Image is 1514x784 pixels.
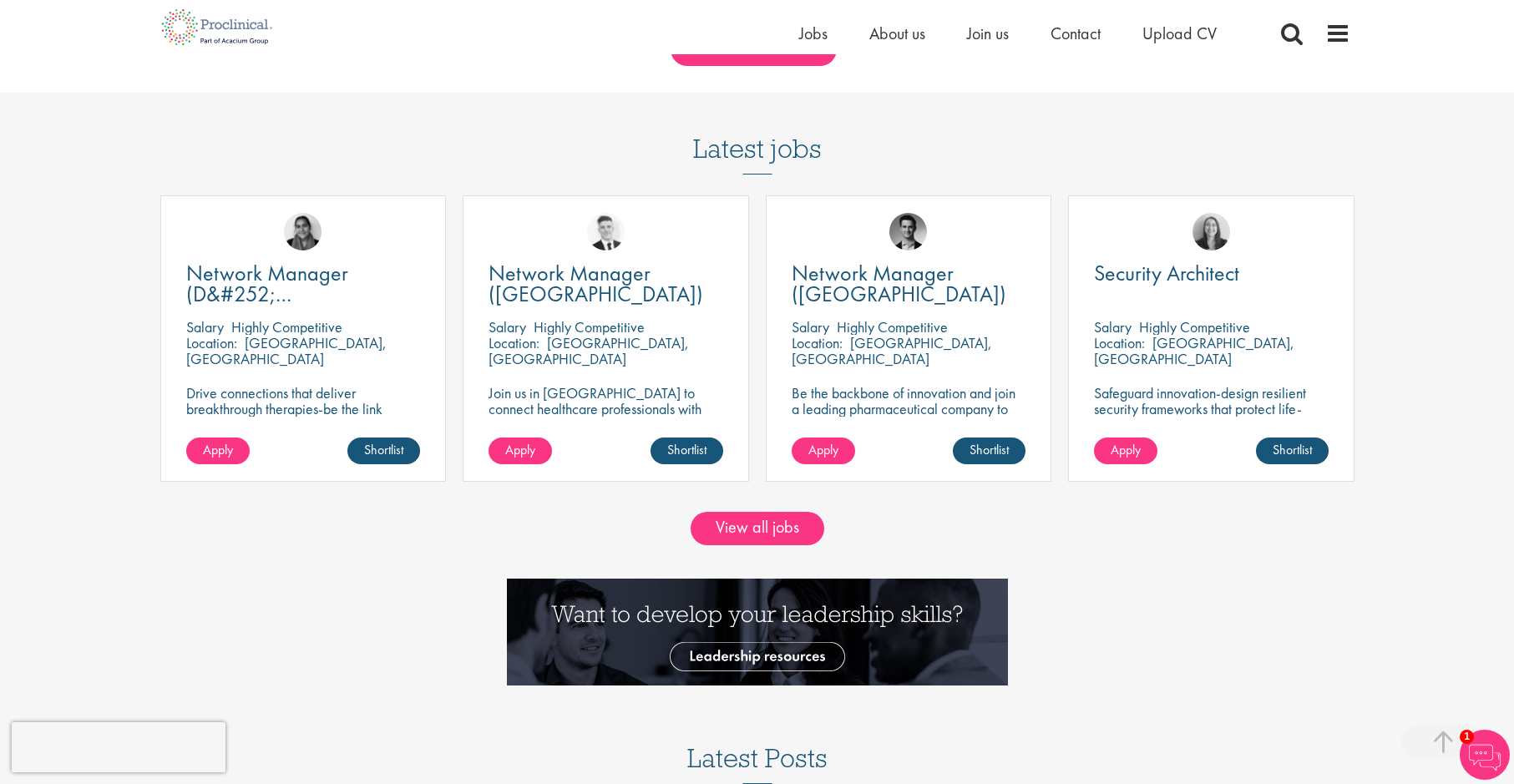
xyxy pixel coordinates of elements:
[507,621,1008,639] a: Want to develop your leadership skills? See our Leadership Resources
[505,441,535,458] span: Apply
[792,385,1026,448] p: Be the backbone of innovation and join a leading pharmaceutical company to help keep life-changin...
[186,259,394,329] span: Network Manager (D&#252;[GEOGRAPHIC_DATA])
[792,263,1026,305] a: Network Manager ([GEOGRAPHIC_DATA])
[1094,438,1157,464] a: Apply
[489,333,539,352] span: Location:
[1256,438,1329,464] a: Shortlist
[284,213,322,250] img: Anjali Parbhu
[231,317,342,336] p: Highly Competitive
[837,317,948,336] p: Highly Competitive
[869,23,925,44] a: About us
[792,317,829,336] span: Salary
[489,263,723,305] a: Network Manager ([GEOGRAPHIC_DATA])
[186,333,387,368] p: [GEOGRAPHIC_DATA], [GEOGRAPHIC_DATA]
[489,438,552,464] a: Apply
[792,333,992,368] p: [GEOGRAPHIC_DATA], [GEOGRAPHIC_DATA]
[1094,263,1329,284] a: Security Architect
[1094,385,1329,432] p: Safeguard innovation-design resilient security frameworks that protect life-changing pharmaceutic...
[889,213,927,250] img: Max Slevogt
[489,259,703,308] span: Network Manager ([GEOGRAPHIC_DATA])
[651,438,723,464] a: Shortlist
[489,333,689,368] p: [GEOGRAPHIC_DATA], [GEOGRAPHIC_DATA]
[186,333,237,352] span: Location:
[186,317,224,336] span: Salary
[1094,259,1239,287] span: Security Architect
[489,317,526,336] span: Salary
[347,438,420,464] a: Shortlist
[203,441,233,458] span: Apply
[953,438,1025,464] a: Shortlist
[792,438,855,464] a: Apply
[1094,317,1132,336] span: Salary
[507,579,1008,685] img: Want to develop your leadership skills? See our Leadership Resources
[1094,333,1145,352] span: Location:
[489,385,723,448] p: Join us in [GEOGRAPHIC_DATA] to connect healthcare professionals with breakthrough therapies and ...
[799,23,828,44] a: Jobs
[12,722,225,772] iframe: reCAPTCHA
[186,263,421,305] a: Network Manager (D&#252;[GEOGRAPHIC_DATA])
[1111,441,1141,458] span: Apply
[1460,730,1474,744] span: 1
[808,441,838,458] span: Apply
[186,438,250,464] a: Apply
[534,317,645,336] p: Highly Competitive
[687,744,828,784] h3: Latest Posts
[1094,333,1294,368] p: [GEOGRAPHIC_DATA], [GEOGRAPHIC_DATA]
[792,333,843,352] span: Location:
[1139,317,1250,336] p: Highly Competitive
[1460,730,1510,780] img: Chatbot
[1051,23,1101,44] a: Contact
[1142,23,1217,44] a: Upload CV
[587,213,625,250] img: Nicolas Daniel
[792,259,1006,308] span: Network Manager ([GEOGRAPHIC_DATA])
[1192,213,1230,250] img: Mia Kellerman
[186,385,421,448] p: Drive connections that deliver breakthrough therapies-be the link between innovation and impact i...
[967,23,1009,44] a: Join us
[691,512,824,545] a: View all jobs
[693,93,822,175] h3: Latest jobs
